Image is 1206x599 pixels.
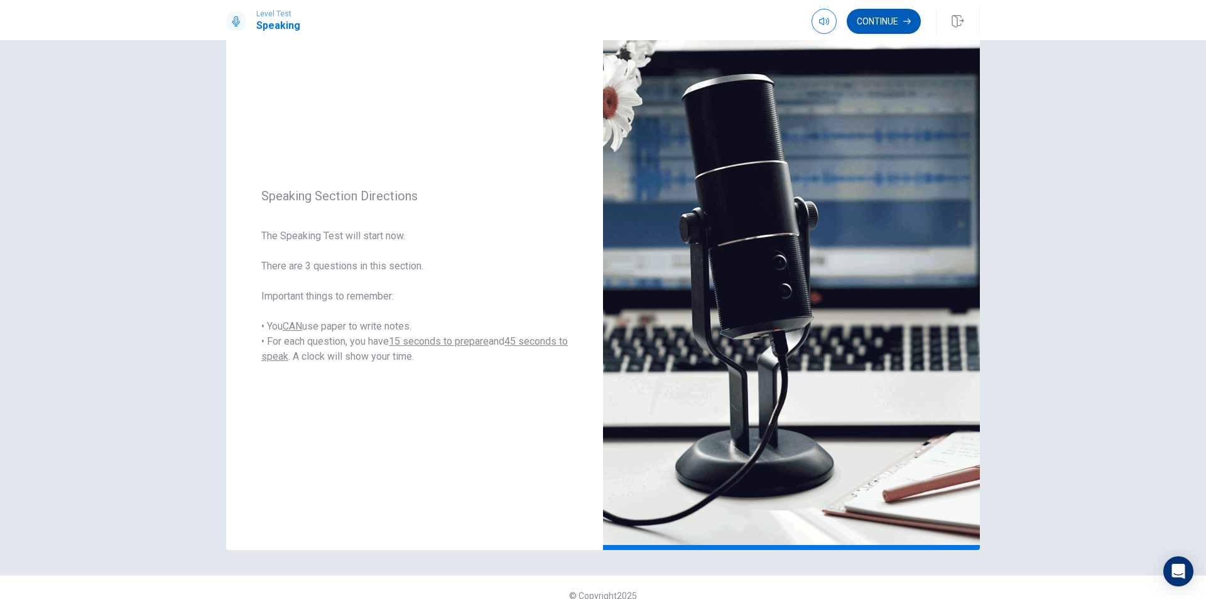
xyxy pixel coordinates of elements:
[1163,556,1193,586] div: Open Intercom Messenger
[389,335,489,347] u: 15 seconds to prepare
[261,188,568,203] span: Speaking Section Directions
[256,9,300,18] span: Level Test
[603,3,980,550] img: speaking intro
[283,320,302,332] u: CAN
[847,9,921,34] button: Continue
[256,18,300,33] h1: Speaking
[261,229,568,364] span: The Speaking Test will start now. There are 3 questions in this section. Important things to reme...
